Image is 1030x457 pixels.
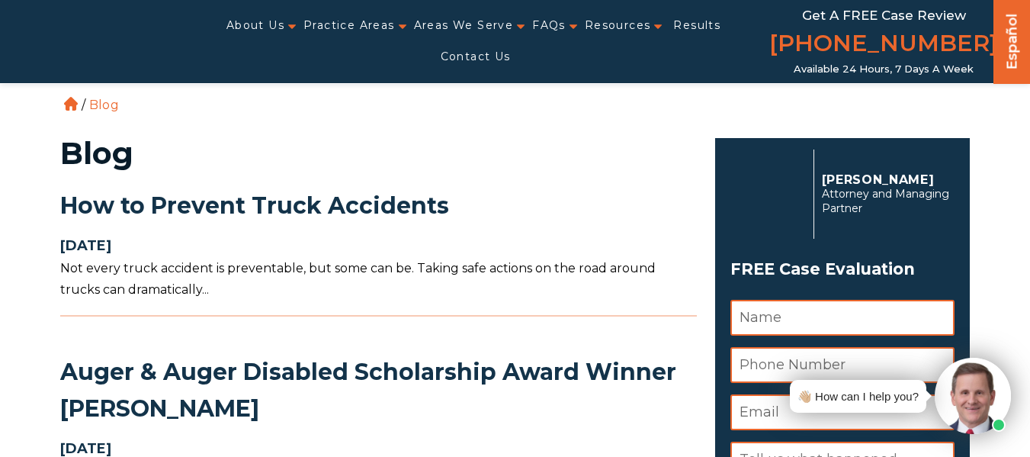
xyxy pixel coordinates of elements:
span: Available 24 Hours, 7 Days a Week [794,63,974,76]
a: FAQs [532,10,566,41]
p: [PERSON_NAME] [822,172,955,187]
li: Blog [85,98,123,112]
img: Intaker widget Avatar [935,358,1011,434]
input: Phone Number [730,347,955,383]
a: About Us [226,10,284,41]
span: Attorney and Managing Partner [822,187,955,216]
a: Home [64,97,78,111]
img: Herbert Auger [730,156,806,232]
a: How to Prevent Truck Accidents [60,191,449,220]
img: Auger & Auger Accident and Injury Lawyers Logo [9,29,178,55]
a: [PHONE_NUMBER] [769,27,998,63]
div: 👋🏼 How can I help you? [797,386,919,407]
span: Get a FREE Case Review [802,8,966,23]
input: Name [730,300,955,336]
a: Areas We Serve [414,10,514,41]
a: Resources [585,10,651,41]
h1: Blog [60,138,698,169]
input: Email [730,394,955,430]
a: Practice Areas [303,10,395,41]
a: Auger & Auger Disabled Scholarship Award Winner [PERSON_NAME] [60,358,676,423]
strong: [DATE] [60,440,111,457]
a: Contact Us [441,41,511,72]
p: Not every truck accident is preventable, but some can be. Taking safe actions on the road around ... [60,258,698,299]
span: FREE Case Evaluation [730,255,955,284]
a: Results [673,10,720,41]
strong: [DATE] [60,237,111,254]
